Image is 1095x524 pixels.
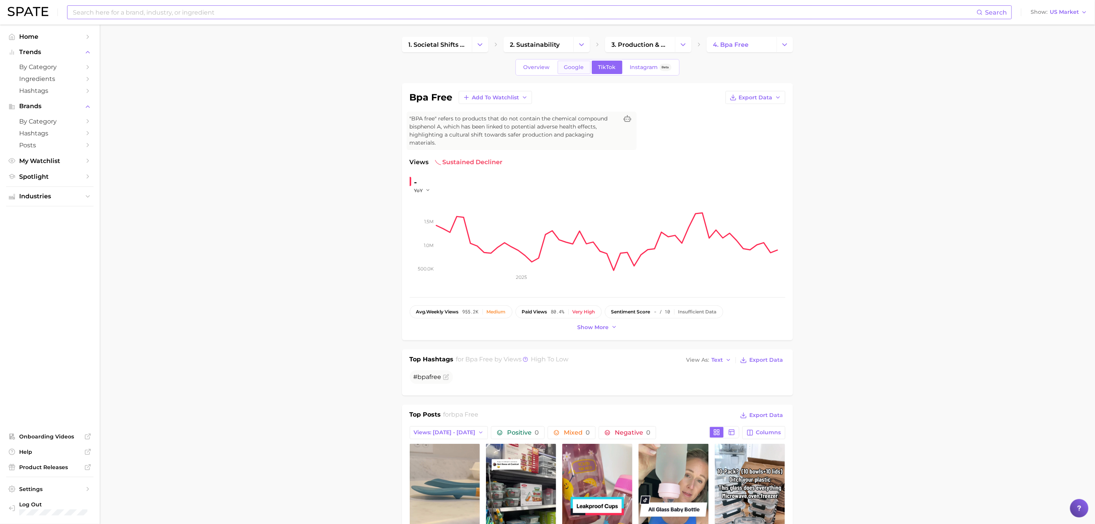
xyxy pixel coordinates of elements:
span: Export Data [739,94,773,101]
a: Posts [6,139,94,151]
button: Columns [742,426,785,439]
span: free [430,373,442,381]
span: Columns [756,429,781,436]
button: Change Category [573,37,590,52]
span: Hashtags [19,130,80,137]
span: bpa [418,373,430,381]
button: Views: [DATE] - [DATE] [410,426,488,439]
tspan: 2025 [515,274,527,280]
img: SPATE [8,7,48,16]
tspan: 1.5m [424,219,433,224]
span: Show [1031,10,1047,14]
span: Views [410,158,429,167]
span: Trends [19,49,80,56]
span: My Watchlist [19,157,80,165]
button: Change Category [472,37,488,52]
button: Add to Watchlist [459,91,532,104]
span: 4. bpa free [713,41,749,48]
span: View As [686,358,709,362]
button: Export Data [738,355,785,366]
span: sentiment score [611,309,650,315]
span: US Market [1050,10,1079,14]
span: Ingredients [19,75,80,82]
span: YoY [414,187,423,194]
a: by Category [6,115,94,127]
span: sustained decliner [435,158,503,167]
span: Beta [662,64,669,71]
span: Add to Watchlist [472,94,519,101]
input: Search here for a brand, industry, or ingredient [72,6,977,19]
span: bpa free [465,356,493,363]
a: Onboarding Videos [6,431,94,442]
span: # [414,373,442,381]
a: Google [558,61,591,74]
span: by Category [19,118,80,125]
span: by Category [19,63,80,71]
button: YoY [414,187,431,194]
button: Brands [6,101,94,112]
span: 80.4% [551,309,565,315]
a: Ingredients [6,73,94,85]
span: 1. societal shifts & culture [409,41,465,48]
div: Insufficient Data [678,309,717,315]
span: 955.2k [463,309,479,315]
a: Settings [6,483,94,495]
span: Positive [507,430,539,436]
span: Onboarding Videos [19,433,80,440]
span: weekly views [416,309,459,315]
button: ShowUS Market [1029,7,1089,17]
a: 1. societal shifts & culture [402,37,472,52]
a: Spotlight [6,171,94,183]
a: Hashtags [6,85,94,97]
button: Change Category [777,37,793,52]
span: Export Data [750,357,783,363]
span: Negative [615,430,650,436]
span: Mixed [564,430,590,436]
a: Log out. Currently logged in with e-mail laura.cordero@emersongroup.com. [6,499,94,518]
button: Export Data [726,91,785,104]
span: 0 [535,429,539,436]
span: high to low [531,356,568,363]
span: Help [19,448,80,455]
a: 4. bpa free [707,37,777,52]
span: Overview [524,64,550,71]
h2: for by Views [456,355,568,366]
span: Show more [578,324,609,331]
span: Text [712,358,723,362]
button: View AsText [685,355,734,365]
a: by Category [6,61,94,73]
abbr: average [416,309,427,315]
span: 2. sustainability [510,41,560,48]
span: Industries [19,193,80,200]
a: Product Releases [6,461,94,473]
span: Log Out [19,501,113,508]
a: Hashtags [6,127,94,139]
img: sustained decliner [435,159,441,165]
a: Overview [517,61,557,74]
span: - / 10 [654,309,670,315]
tspan: 500.0k [418,266,434,272]
span: Brands [19,103,80,110]
span: 3. production & packaging [612,41,668,48]
a: My Watchlist [6,155,94,167]
a: InstagramBeta [624,61,678,74]
span: "BPA free" refers to products that do not contain the chemical compound bisphenol A, which has be... [410,115,618,147]
button: paid views80.4%Very high [515,305,602,318]
h2: for [443,410,478,422]
button: sentiment score- / 10Insufficient Data [605,305,723,318]
button: Flag as miscategorized or irrelevant [443,374,449,380]
button: avg.weekly views955.2kMedium [410,305,512,318]
span: Search [985,9,1007,16]
span: 0 [646,429,650,436]
span: Google [564,64,584,71]
span: Spotlight [19,173,80,180]
h1: bpa free [410,93,453,102]
a: 3. production & packaging [605,37,675,52]
button: Export Data [738,410,785,421]
span: Instagram [630,64,658,71]
span: Posts [19,142,80,149]
h1: Top Posts [410,410,441,422]
button: Show more [576,322,619,333]
a: TikTok [592,61,622,74]
button: Change Category [675,37,691,52]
